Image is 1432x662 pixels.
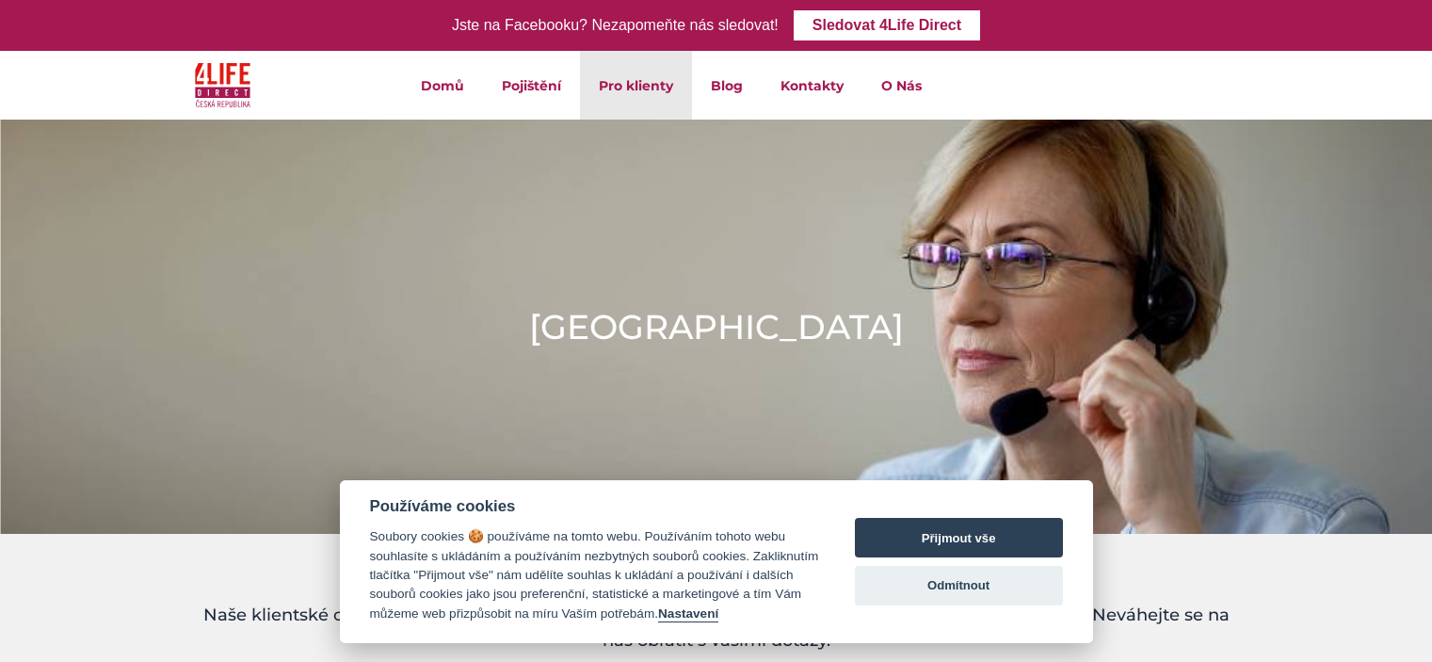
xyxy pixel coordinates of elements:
[794,10,980,40] a: Sledovat 4Life Direct
[370,497,819,516] div: Používáme cookies
[370,527,819,623] div: Soubory cookies 🍪 používáme na tomto webu. Používáním tohoto webu souhlasíte s ukládáním a použív...
[194,579,1239,595] h5: Potřebujete poradit s vaší stávající pojistnou smlouvou?
[402,51,483,120] a: Domů
[762,51,862,120] a: Kontakty
[194,603,1239,654] h4: Naše klientské centrum 4Life Direct je připraveno vám sdělit veškeré informace o vaší pojistné sm...
[452,12,779,40] div: Jste na Facebooku? Nezapomeňte nás sledovat!
[692,51,762,120] a: Blog
[529,303,904,350] h1: [GEOGRAPHIC_DATA]
[855,566,1063,605] button: Odmítnout
[658,606,718,622] button: Nastavení
[855,518,1063,557] button: Přijmout vše
[195,58,251,112] img: 4Life Direct Česká republika logo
